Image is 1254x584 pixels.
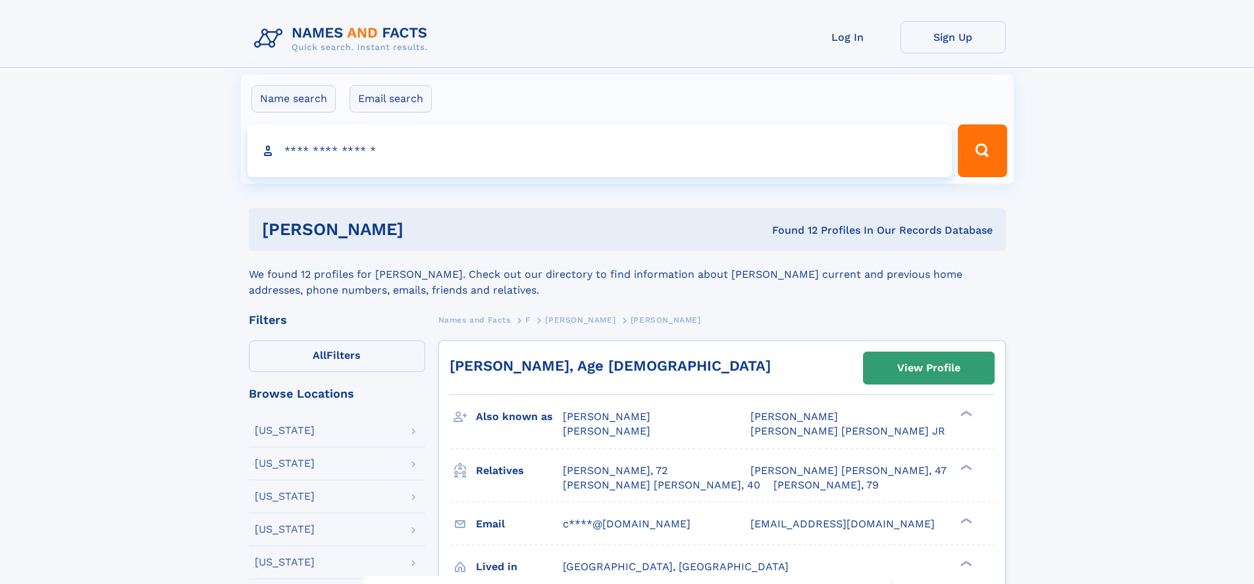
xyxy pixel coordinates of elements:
span: [GEOGRAPHIC_DATA], [GEOGRAPHIC_DATA] [563,560,789,573]
a: [PERSON_NAME] [545,311,615,328]
input: search input [248,124,953,177]
h3: Lived in [476,556,563,578]
span: [EMAIL_ADDRESS][DOMAIN_NAME] [750,518,935,530]
a: [PERSON_NAME] [PERSON_NAME], 40 [563,478,760,492]
span: [PERSON_NAME] [631,315,701,325]
a: [PERSON_NAME], Age [DEMOGRAPHIC_DATA] [450,358,771,374]
a: Log In [795,21,901,53]
div: Found 12 Profiles In Our Records Database [588,223,993,238]
div: [US_STATE] [255,491,315,502]
span: [PERSON_NAME] [545,315,615,325]
div: [US_STATE] [255,524,315,535]
img: Logo Names and Facts [249,21,438,57]
h1: [PERSON_NAME] [262,221,588,238]
span: F [525,315,531,325]
div: ❯ [957,559,973,568]
a: View Profile [864,352,994,384]
span: [PERSON_NAME] [750,410,838,423]
label: Name search [251,85,336,113]
div: We found 12 profiles for [PERSON_NAME]. Check out our directory to find information about [PERSON... [249,251,1006,298]
span: [PERSON_NAME] [563,425,650,437]
label: Email search [350,85,432,113]
a: F [525,311,531,328]
div: ❯ [957,410,973,418]
span: All [313,349,327,361]
div: ❯ [957,463,973,471]
div: Filters [249,314,425,326]
div: View Profile [897,353,960,383]
span: [PERSON_NAME] [563,410,650,423]
a: [PERSON_NAME], 79 [773,478,879,492]
h3: Relatives [476,460,563,482]
div: ❯ [957,516,973,525]
h3: Email [476,513,563,535]
h3: Also known as [476,406,563,428]
label: Filters [249,340,425,372]
div: [US_STATE] [255,557,315,568]
a: Names and Facts [438,311,511,328]
div: Browse Locations [249,388,425,400]
div: [US_STATE] [255,458,315,469]
div: [US_STATE] [255,425,315,436]
span: [PERSON_NAME] [PERSON_NAME] JR [750,425,945,437]
a: [PERSON_NAME] [PERSON_NAME], 47 [750,464,947,478]
a: [PERSON_NAME], 72 [563,464,667,478]
a: Sign Up [901,21,1006,53]
button: Search Button [958,124,1006,177]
